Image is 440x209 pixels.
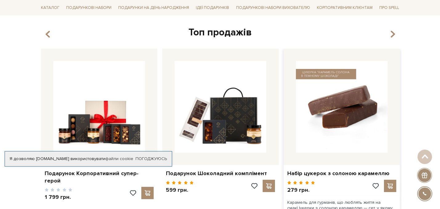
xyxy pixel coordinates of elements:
a: Каталог [38,3,62,13]
div: Я дозволяю [DOMAIN_NAME] використовувати [5,156,172,162]
a: Ідеї подарунків [193,3,232,13]
a: Погоджуюсь [135,156,167,162]
a: файли cookie [105,156,133,161]
img: Набір цукерок з солоною карамеллю [296,61,388,153]
a: Подарункові набори [64,3,114,13]
a: Подарунок Корпоративний супер-герой [45,170,154,184]
a: Подарункові набори вихователю [234,2,313,13]
div: Топ продажів [38,26,402,39]
p: 599 грн. [166,187,194,194]
a: Подарунок Шоколадний комплімент [166,170,275,177]
p: 1 799 грн. [45,194,73,201]
a: Подарунки на День народження [116,3,192,13]
a: Про Spell [377,3,402,13]
a: Набір цукерок з солоною карамеллю [287,170,396,177]
a: Корпоративним клієнтам [314,2,375,13]
p: 279 грн. [287,187,315,194]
